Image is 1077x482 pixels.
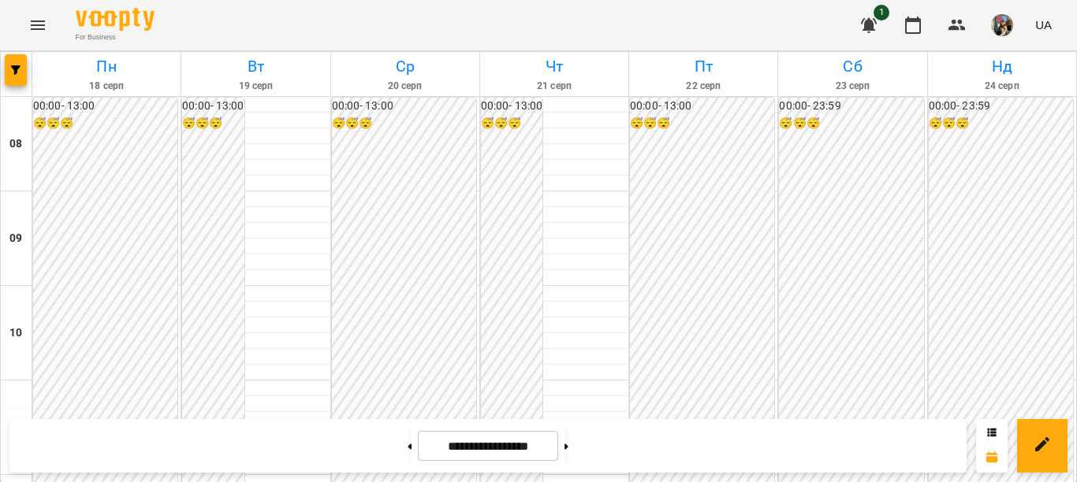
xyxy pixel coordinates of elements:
h6: Пт [632,54,775,79]
h6: Вт [184,54,327,79]
h6: 18 серп [35,79,178,94]
h6: 00:00 - 23:59 [929,98,1073,115]
h6: 😴😴😴 [630,115,774,132]
h6: 00:00 - 13:00 [481,98,542,115]
span: For Business [76,32,155,43]
h6: 00:00 - 23:59 [779,98,923,115]
h6: Ср [334,54,477,79]
img: 497ea43cfcb3904c6063eaf45c227171.jpeg [991,14,1013,36]
h6: Пн [35,54,178,79]
h6: 😴😴😴 [332,115,476,132]
span: 1 [874,5,889,20]
h6: 😴😴😴 [182,115,244,132]
h6: 10 [9,324,22,342]
h6: 21 серп [483,79,626,94]
h6: 20 серп [334,79,477,94]
h6: 19 серп [184,79,327,94]
h6: Сб [781,54,924,79]
h6: 22 серп [632,79,775,94]
h6: Нд [930,54,1074,79]
h6: 00:00 - 13:00 [630,98,774,115]
h6: 00:00 - 13:00 [33,98,177,115]
h6: 00:00 - 13:00 [332,98,476,115]
h6: 23 серп [781,79,924,94]
h6: 😴😴😴 [481,115,542,132]
h6: 😴😴😴 [33,115,177,132]
img: Voopty Logo [76,8,155,31]
span: UA [1035,17,1052,33]
h6: 08 [9,135,22,153]
h6: 24 серп [930,79,1074,94]
button: Menu [19,6,57,44]
h6: 00:00 - 13:00 [182,98,244,115]
button: UA [1029,10,1058,39]
h6: 09 [9,230,22,247]
h6: 😴😴😴 [929,115,1073,132]
h6: Чт [483,54,626,79]
h6: 😴😴😴 [779,115,923,132]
